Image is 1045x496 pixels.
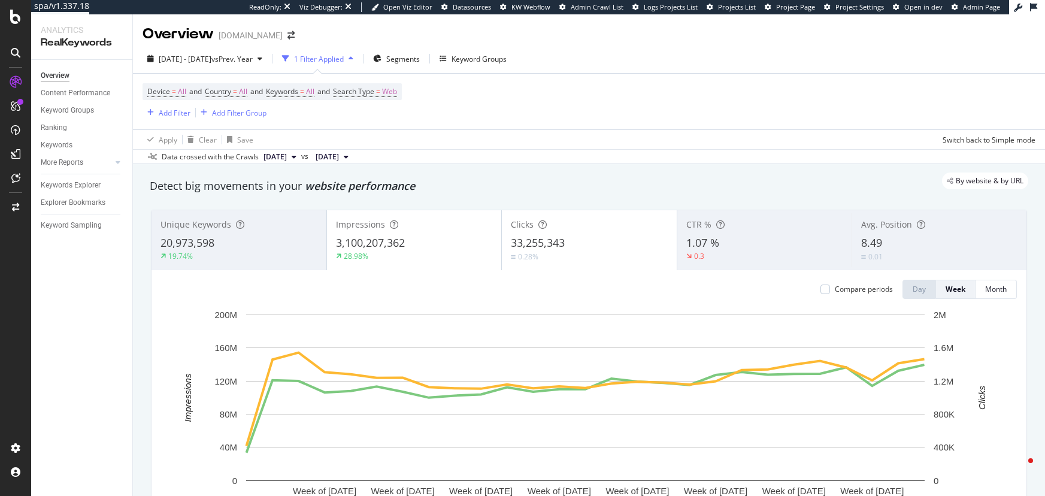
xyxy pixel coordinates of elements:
a: Admin Crawl List [559,2,623,12]
span: = [172,86,176,96]
text: Week of [DATE] [840,486,904,496]
a: Open Viz Editor [371,2,432,12]
button: Add Filter [143,105,190,120]
span: Country [205,86,231,96]
div: Keyword Sampling [41,219,102,232]
button: Switch back to Simple mode [938,130,1035,149]
a: Content Performance [41,87,124,99]
div: arrow-right-arrow-left [287,31,295,40]
span: Unique Keywords [160,219,231,230]
div: Analytics [41,24,123,36]
span: Admin Crawl List [571,2,623,11]
text: 0 [934,476,938,486]
div: Apply [159,135,177,145]
span: CTR % [686,219,711,230]
text: 1.2M [934,376,953,386]
button: [DATE] [259,150,301,164]
iframe: Intercom live chat [1004,455,1033,484]
img: Equal [511,255,516,259]
span: Open Viz Editor [383,2,432,11]
text: Clicks [977,385,987,409]
text: Week of [DATE] [684,486,747,496]
div: Overview [143,24,214,44]
div: Data crossed with the Crawls [162,152,259,162]
div: [DOMAIN_NAME] [219,29,283,41]
text: 200M [214,310,237,320]
div: 0.3 [694,251,704,261]
span: Clicks [511,219,534,230]
span: All [306,83,314,100]
div: Keyword Groups [41,104,94,117]
div: Save [237,135,253,145]
a: Open in dev [893,2,943,12]
button: Clear [183,130,217,149]
span: Project Settings [835,2,884,11]
div: 1 Filter Applied [294,54,344,64]
div: Overview [41,69,69,82]
text: 800K [934,409,955,419]
span: 2025 Aug. 1st [263,152,287,162]
span: Avg. Position [861,219,912,230]
div: 28.98% [344,251,368,261]
span: vs Prev. Year [211,54,253,64]
text: Impressions [183,373,193,422]
span: KW Webflow [511,2,550,11]
button: Day [902,280,936,299]
span: All [239,83,247,100]
a: Overview [41,69,124,82]
a: Admin Page [952,2,1000,12]
div: Explorer Bookmarks [41,196,105,209]
span: = [233,86,237,96]
button: Apply [143,130,177,149]
div: Switch back to Simple mode [943,135,1035,145]
span: Impressions [336,219,385,230]
div: 0.01 [868,252,883,262]
span: All [178,83,186,100]
div: Week [946,284,965,294]
span: 20,973,598 [160,235,214,250]
span: Device [147,86,170,96]
button: Save [222,130,253,149]
span: 8.49 [861,235,882,250]
div: Keywords Explorer [41,179,101,192]
div: Day [913,284,926,294]
a: Datasources [441,2,491,12]
text: Week of [DATE] [293,486,356,496]
a: Keywords Explorer [41,179,124,192]
text: Week of [DATE] [528,486,591,496]
span: Web [382,83,397,100]
span: Logs Projects List [644,2,698,11]
text: Week of [DATE] [762,486,826,496]
button: Keyword Groups [435,49,511,68]
button: Segments [368,49,425,68]
div: Add Filter [159,108,190,118]
a: Ranking [41,122,124,134]
span: 33,255,343 [511,235,565,250]
a: Keyword Groups [41,104,124,117]
span: By website & by URL [956,177,1023,185]
a: More Reports [41,156,112,169]
div: 0.28% [518,252,538,262]
span: and [317,86,330,96]
a: Explorer Bookmarks [41,196,124,209]
div: More Reports [41,156,83,169]
a: Project Page [765,2,815,12]
text: Week of [DATE] [605,486,669,496]
div: Clear [199,135,217,145]
text: Week of [DATE] [449,486,513,496]
span: and [250,86,263,96]
text: Week of [DATE] [371,486,434,496]
div: Content Performance [41,87,110,99]
div: Ranking [41,122,67,134]
span: vs [301,151,311,162]
div: Viz Debugger: [299,2,343,12]
text: 0 [232,476,237,486]
div: Keyword Groups [452,54,507,64]
div: Month [985,284,1007,294]
div: Add Filter Group [212,108,266,118]
button: 1 Filter Applied [277,49,358,68]
button: [DATE] - [DATE]vsPrev. Year [143,49,267,68]
div: Compare periods [835,284,893,294]
span: [DATE] - [DATE] [159,54,211,64]
span: = [300,86,304,96]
